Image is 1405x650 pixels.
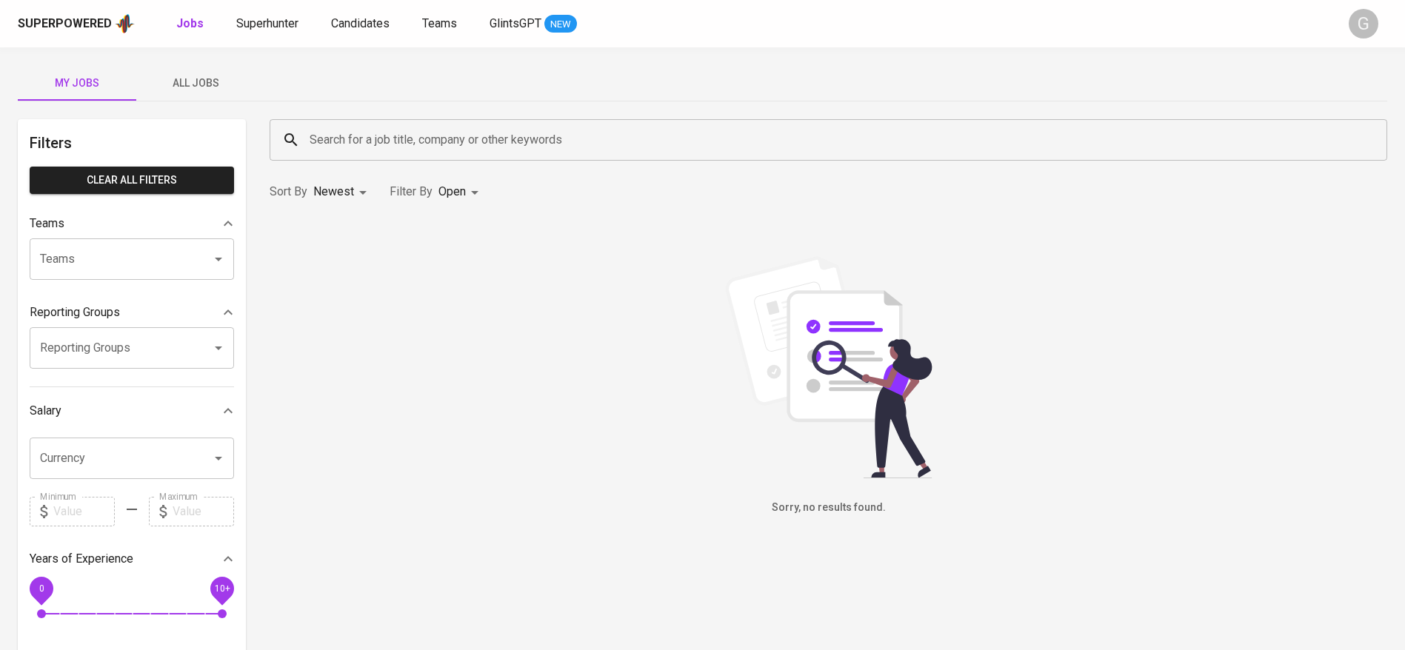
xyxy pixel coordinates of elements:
[422,15,460,33] a: Teams
[214,583,230,593] span: 10+
[176,16,204,30] b: Jobs
[30,402,61,420] p: Salary
[331,15,393,33] a: Candidates
[53,497,115,526] input: Value
[176,15,207,33] a: Jobs
[115,13,135,35] img: app logo
[438,184,466,198] span: Open
[18,13,135,35] a: Superpoweredapp logo
[173,497,234,526] input: Value
[145,74,246,93] span: All Jobs
[544,17,577,32] span: NEW
[236,16,298,30] span: Superhunter
[270,183,307,201] p: Sort By
[1349,9,1378,38] div: G
[30,167,234,194] button: Clear All filters
[208,249,229,269] button: Open
[422,16,457,30] span: Teams
[30,550,133,568] p: Years of Experience
[331,16,390,30] span: Candidates
[490,15,577,33] a: GlintsGPT NEW
[313,178,372,206] div: Newest
[30,396,234,426] div: Salary
[490,16,541,30] span: GlintsGPT
[718,256,940,478] img: file_searching.svg
[30,544,234,574] div: Years of Experience
[18,16,112,33] div: Superpowered
[208,448,229,469] button: Open
[30,298,234,327] div: Reporting Groups
[438,178,484,206] div: Open
[30,304,120,321] p: Reporting Groups
[270,500,1387,516] h6: Sorry, no results found.
[236,15,301,33] a: Superhunter
[30,209,234,238] div: Teams
[39,583,44,593] span: 0
[390,183,433,201] p: Filter By
[27,74,127,93] span: My Jobs
[41,171,222,190] span: Clear All filters
[30,215,64,232] p: Teams
[208,338,229,358] button: Open
[30,131,234,155] h6: Filters
[313,183,354,201] p: Newest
